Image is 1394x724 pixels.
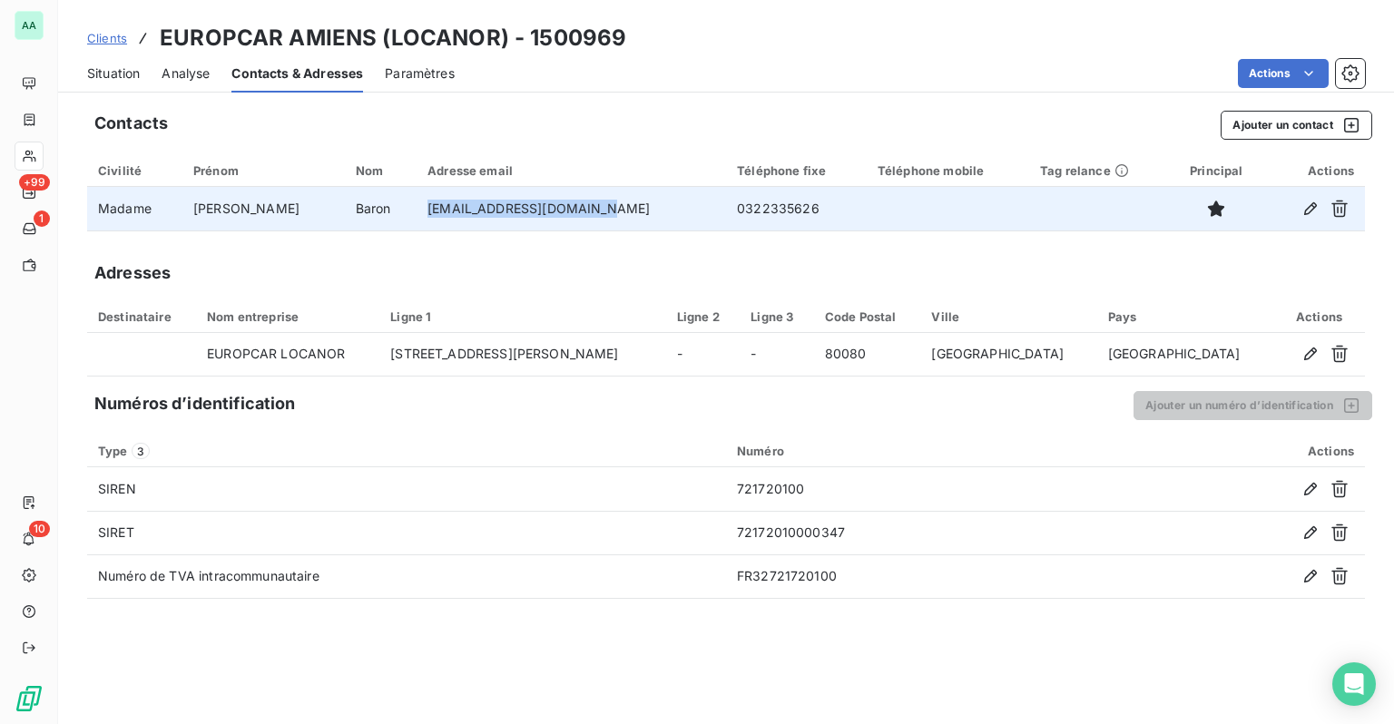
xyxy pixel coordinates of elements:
[385,64,455,83] span: Paramètres
[19,174,50,191] span: +99
[814,333,921,377] td: 80080
[29,521,50,537] span: 10
[1221,111,1372,140] button: Ajouter un contact
[182,187,345,230] td: [PERSON_NAME]
[931,309,1085,324] div: Ville
[737,163,856,178] div: Téléphone fixe
[1040,163,1158,178] div: Tag relance
[726,554,1122,598] td: FR32721720100
[160,22,626,54] h3: EUROPCAR AMIENS (LOCANOR) - 1500969
[1133,444,1354,458] div: Actions
[132,443,150,459] span: 3
[231,64,363,83] span: Contacts & Adresses
[87,554,726,598] td: Numéro de TVA intracommunautaire
[1134,391,1372,420] button: Ajouter un numéro d’identification
[196,333,379,377] td: EUROPCAR LOCANOR
[193,163,334,178] div: Prénom
[98,443,715,459] div: Type
[677,309,729,324] div: Ligne 2
[34,210,50,227] span: 1
[87,31,127,45] span: Clients
[87,467,726,511] td: SIREN
[94,111,168,136] h5: Contacts
[162,64,210,83] span: Analyse
[825,309,910,324] div: Code Postal
[87,511,726,554] td: SIRET
[751,309,802,324] div: Ligne 3
[737,444,1111,458] div: Numéro
[379,333,666,377] td: [STREET_ADDRESS][PERSON_NAME]
[98,309,185,324] div: Destinataire
[1238,59,1329,88] button: Actions
[94,391,296,416] h5: Numéros d’identification
[98,163,172,178] div: Civilité
[427,163,715,178] div: Adresse email
[15,684,44,713] img: Logo LeanPay
[666,333,740,377] td: -
[15,11,44,40] div: AA
[1284,309,1354,324] div: Actions
[726,467,1122,511] td: 721720100
[207,309,368,324] div: Nom entreprise
[87,64,140,83] span: Situation
[345,187,417,230] td: Baron
[726,511,1122,554] td: 72172010000347
[1180,163,1252,178] div: Principal
[356,163,407,178] div: Nom
[740,333,813,377] td: -
[1274,163,1354,178] div: Actions
[1097,333,1273,377] td: [GEOGRAPHIC_DATA]
[878,163,1018,178] div: Téléphone mobile
[87,29,127,47] a: Clients
[920,333,1096,377] td: [GEOGRAPHIC_DATA]
[726,187,867,230] td: 0322335626
[390,309,655,324] div: Ligne 1
[1108,309,1262,324] div: Pays
[1332,662,1376,706] div: Open Intercom Messenger
[87,187,182,230] td: Madame
[417,187,726,230] td: [EMAIL_ADDRESS][DOMAIN_NAME]
[94,260,171,286] h5: Adresses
